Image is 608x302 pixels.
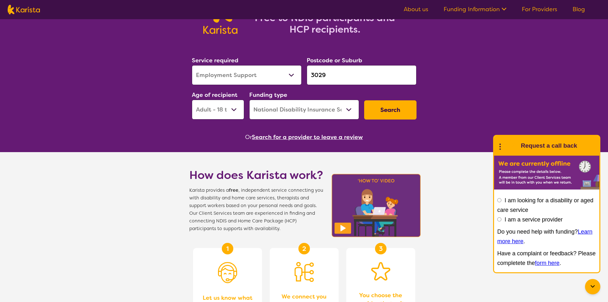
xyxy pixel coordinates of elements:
[298,243,310,254] div: 2
[307,57,362,64] label: Postcode or Suburb
[505,216,563,223] label: I am a service provider
[375,243,387,254] div: 3
[222,243,233,254] div: 1
[522,5,557,13] a: For Providers
[504,139,517,152] img: Karista
[189,187,323,233] span: Karista provides a , independent service connecting you with disability and home care services, t...
[497,197,593,213] label: I am looking for a disability or aged care service
[252,132,363,142] button: Search for a provider to leave a review
[521,141,577,151] h1: Request a call back
[8,5,40,14] img: Karista logo
[497,227,596,246] p: Do you need help with funding? .
[249,91,287,99] label: Funding type
[404,5,428,13] a: About us
[295,262,314,282] img: Person being matched to services icon
[189,167,323,183] h1: How does Karista work?
[494,156,599,190] img: Karista offline chat form to request call back
[364,100,417,120] button: Search
[371,262,390,281] img: Star icon
[444,5,507,13] a: Funding Information
[192,91,237,99] label: Age of recipient
[535,260,559,266] a: form here
[218,262,237,283] img: Person with headset icon
[245,12,405,35] h2: Free to NDIS participants and HCP recipients.
[192,57,238,64] label: Service required
[497,249,596,268] p: Have a complaint or feedback? Please completete the .
[229,187,238,193] b: free
[245,132,252,142] span: Or
[573,5,585,13] a: Blog
[307,65,417,85] input: Type
[330,172,423,239] img: Karista video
